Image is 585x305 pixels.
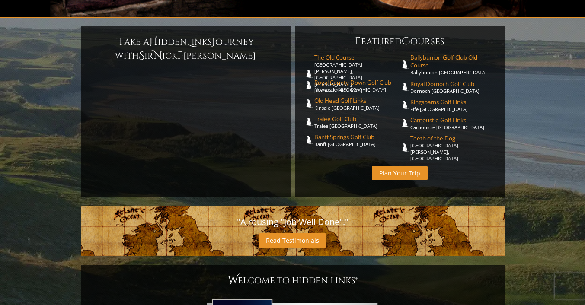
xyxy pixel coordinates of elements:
[410,134,496,142] span: Teeth of the Dog
[410,116,496,130] a: Carnoustie Golf LinksCarnoustie [GEOGRAPHIC_DATA]
[177,49,183,63] span: F
[314,115,400,129] a: Tralee Golf ClubTralee [GEOGRAPHIC_DATA]
[410,116,496,124] span: Carnoustie Golf Links
[314,97,400,111] a: Old Head Golf LinksKinsale [GEOGRAPHIC_DATA]
[410,80,496,94] a: Royal Dornoch Golf ClubDornoch [GEOGRAPHIC_DATA]
[90,273,496,287] h1: Welcome To Hidden Links®
[355,35,361,48] span: F
[410,54,496,76] a: Ballybunion Golf Club Old CourseBallybunion [GEOGRAPHIC_DATA]
[314,54,400,94] a: The Old Course[GEOGRAPHIC_DATA][PERSON_NAME], [GEOGRAPHIC_DATA][PERSON_NAME] [GEOGRAPHIC_DATA]
[118,35,124,49] span: T
[153,49,162,63] span: N
[212,35,215,49] span: J
[314,79,400,93] a: Royal County Down Golf ClubNewcastle [GEOGRAPHIC_DATA]
[410,80,496,88] span: Royal Dornoch Golf Club
[410,98,496,106] span: Kingsbarns Golf Links
[314,115,400,123] span: Tralee Golf Club
[259,233,326,248] a: Read Testimonials
[402,35,410,48] span: C
[410,54,496,69] span: Ballybunion Golf Club Old Course
[314,79,400,86] span: Royal County Down Golf Club
[187,35,192,49] span: L
[314,133,400,141] span: Banff Springs Golf Club
[410,98,496,112] a: Kingsbarns Golf LinksFife [GEOGRAPHIC_DATA]
[372,166,428,180] a: Plan Your Trip
[314,54,400,61] span: The Old Course
[139,49,144,63] span: S
[304,35,496,48] h6: eatured ourses
[410,134,496,162] a: Teeth of the Dog[GEOGRAPHIC_DATA][PERSON_NAME], [GEOGRAPHIC_DATA]
[90,35,282,63] h6: ake a idden inks ourney with ir ick [PERSON_NAME]
[314,97,400,105] span: Old Head Golf Links
[314,133,400,147] a: Banff Springs Golf ClubBanff [GEOGRAPHIC_DATA]
[149,35,158,49] span: H
[90,214,496,230] p: "A rousing "Job Well Done"."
